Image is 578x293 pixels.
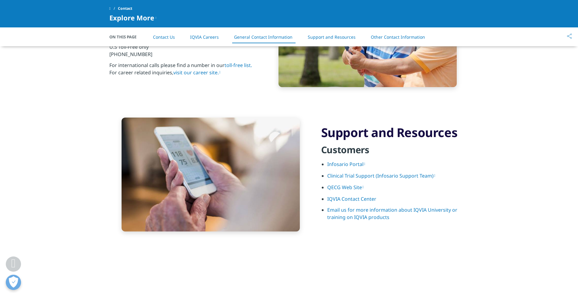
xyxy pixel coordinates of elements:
[6,275,21,290] button: Open Preferences
[109,14,154,21] span: Explore More
[327,207,457,221] a: Email us for more information about IQVIA University or training on IQVIA products
[327,161,365,168] a: Infosario Portal
[153,34,175,40] a: Contact Us
[109,34,143,40] span: On This Page
[327,172,435,179] a: Clinical Trial Support (Infosario Support Team)
[190,34,219,40] a: IQVIA Careers
[327,184,364,191] a: QECG Web Site
[109,43,257,62] p: U.S Toll-Free only [PHONE_NUMBER]
[308,34,356,40] a: Support and Resources
[109,62,257,80] p: For international calls please find a number in our For career related inquiries,
[321,125,469,140] h3: Support and Resources
[118,3,132,14] span: Contact
[234,34,293,40] a: General Contact Information
[321,144,469,161] h4: Customers
[371,34,425,40] a: Other Contact Information
[327,196,376,202] a: IQVIA Contact Center
[122,118,300,231] img: Using smartphone
[173,69,221,76] a: visit our career site.
[225,62,252,69] a: toll-free list.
